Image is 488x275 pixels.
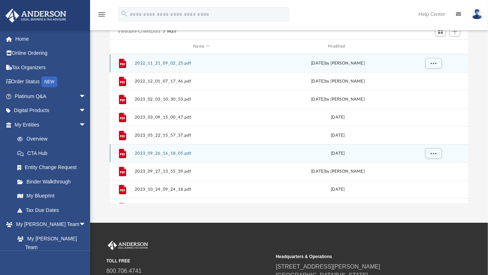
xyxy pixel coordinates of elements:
[435,26,446,36] button: Switch to Grid View
[41,76,57,87] div: NEW
[5,32,97,46] a: Home
[79,117,93,132] span: arrow_drop_down
[425,58,442,68] button: More options
[3,9,68,23] img: Anderson Advisors Platinum Portal
[271,114,405,120] div: [DATE]
[271,132,405,138] div: [DATE]
[106,258,271,264] small: TOLL FREE
[10,132,97,146] a: Overview
[135,79,268,84] button: 2022_12_01_07_17_46.pdf
[5,89,97,103] a: Platinum Q&Aarrow_drop_down
[97,10,106,19] i: menu
[97,14,106,19] a: menu
[135,61,268,66] button: 2022_11_21_09_02_25.pdf
[5,103,97,118] a: Digital Productsarrow_drop_down
[10,189,93,203] a: My Blueprint
[106,268,142,274] a: 800.706.4741
[79,89,93,104] span: arrow_drop_down
[10,203,97,217] a: Tax Due Dates
[113,43,131,50] div: id
[135,151,268,156] button: 2023_09_26_16_18_05.pdf
[276,263,380,270] a: [STREET_ADDRESS][PERSON_NAME]
[271,60,405,66] div: [DATE] by [PERSON_NAME]
[425,148,442,159] button: More options
[10,160,97,175] a: Entity Change Request
[271,150,405,156] div: [DATE]
[271,96,405,102] div: [DATE] by [PERSON_NAME]
[120,10,128,18] i: search
[271,168,405,174] div: [DATE] by [PERSON_NAME]
[135,187,268,192] button: 2023_10_24_09_24_18.pdf
[472,9,483,19] img: User Pic
[79,217,93,232] span: arrow_drop_down
[135,133,268,138] button: 2023_05_22_15_57_37.pdf
[135,97,268,102] button: 2023_02_03_10_30_53.pdf
[10,174,97,189] a: Binder Walkthrough
[118,28,160,35] button: Viewable-ClientDocs
[5,75,97,89] a: Order StatusNEW
[167,28,177,35] button: Mail
[271,78,405,84] div: [DATE] by [PERSON_NAME]
[271,43,405,50] div: Modified
[135,115,268,120] button: 2023_03_09_15_00_47.pdf
[449,26,460,36] button: Add
[276,253,440,260] small: Headquarters & Operations
[5,217,93,232] a: My [PERSON_NAME] Teamarrow_drop_down
[106,241,150,250] img: Anderson Advisors Platinum Portal
[408,43,458,50] div: id
[5,60,97,75] a: Tax Organizers
[5,46,97,61] a: Online Ordering
[110,54,468,204] div: grid
[134,43,268,50] div: Name
[79,103,93,118] span: arrow_drop_down
[10,146,97,160] a: CTA Hub
[5,117,97,132] a: My Entitiesarrow_drop_down
[10,231,90,254] a: My [PERSON_NAME] Team
[271,186,405,192] div: [DATE]
[135,169,268,174] button: 2023_09_27_13_55_39.pdf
